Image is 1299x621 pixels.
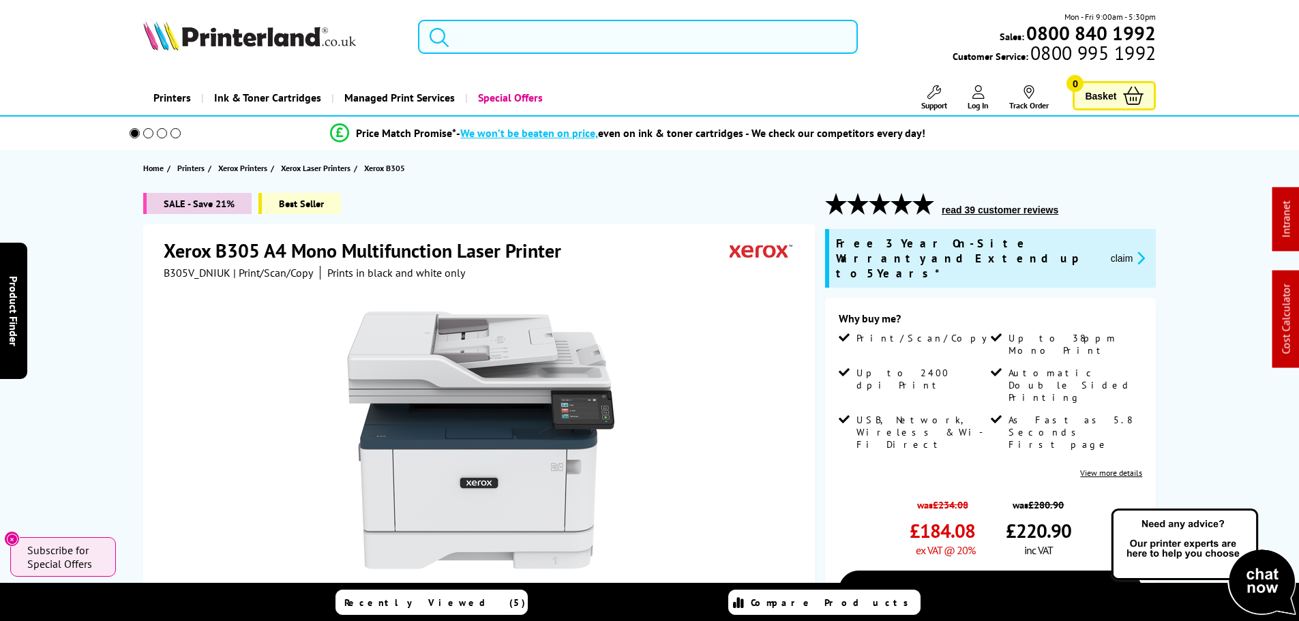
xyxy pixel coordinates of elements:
[968,85,989,110] a: Log In
[347,307,614,574] img: Xerox B305
[143,80,201,115] a: Printers
[1108,506,1299,618] img: Open Live Chat window
[201,80,331,115] a: Ink & Toner Cartridges
[1006,491,1071,511] span: was
[1028,46,1156,59] span: 0800 995 1992
[916,543,975,557] span: ex VAT @ 20%
[218,161,271,175] a: Xerox Printers
[856,367,987,391] span: Up to 2400 dpi Print
[1085,87,1116,105] span: Basket
[836,236,1100,281] span: Free 3 Year On-Site Warranty and Extend up to 5 Years*
[921,100,947,110] span: Support
[218,161,267,175] span: Xerox Printers
[1028,498,1064,511] strike: £280.90
[27,543,102,571] span: Subscribe for Special Offers
[1066,75,1084,92] span: 0
[910,491,975,511] span: was
[1000,30,1024,43] span: Sales:
[839,312,1142,332] div: Why buy me?
[751,596,916,609] span: Compare Products
[177,161,205,175] span: Printers
[728,590,921,615] a: Compare Products
[344,596,526,609] span: Recently Viewed (5)
[465,80,553,115] a: Special Offers
[258,193,341,214] span: Best Seller
[335,590,528,615] a: Recently Viewed (5)
[7,275,20,346] span: Product Finder
[910,518,975,543] span: £184.08
[164,266,230,279] span: B305V_DNIUK
[1279,284,1293,354] a: Cost Calculator
[143,20,356,50] img: Printerland Logo
[327,266,465,279] i: Prints in black and white only
[356,126,456,140] span: Price Match Promise*
[1073,81,1156,110] a: Basket 0
[1279,201,1293,238] a: Intranet
[460,126,598,140] span: We won’t be beaten on price,
[839,571,1142,610] a: Add to Basket
[418,20,858,54] input: Search product or brand
[730,238,792,263] img: Xerox
[1080,468,1142,478] a: View more details
[1009,414,1139,451] span: As Fast as 5.8 Seconds First page
[111,121,1146,145] li: modal_Promise
[143,20,402,53] a: Printerland Logo
[933,498,968,511] strike: £234.08
[233,266,313,279] span: | Print/Scan/Copy
[856,332,997,344] span: Print/Scan/Copy
[331,80,465,115] a: Managed Print Services
[1009,367,1139,404] span: Automatic Double Sided Printing
[4,531,20,547] button: Close
[364,163,405,173] span: Xerox B305
[143,161,164,175] span: Home
[1009,332,1139,357] span: Up to 38ppm Mono Print
[856,414,987,451] span: USB, Network, Wireless & Wi-Fi Direct
[143,193,252,214] span: SALE - Save 21%
[1064,10,1156,23] span: Mon - Fri 9:00am - 5:30pm
[938,204,1062,216] button: read 39 customer reviews
[281,161,354,175] a: Xerox Laser Printers
[1026,20,1156,46] b: 0800 840 1992
[177,161,208,175] a: Printers
[1107,250,1150,266] button: promo-description
[1006,518,1071,543] span: £220.90
[1024,27,1156,40] a: 0800 840 1992
[164,238,575,263] h1: Xerox B305 A4 Mono Multifunction Laser Printer
[1009,85,1049,110] a: Track Order
[143,161,167,175] a: Home
[456,126,925,140] div: - even on ink & toner cartridges - We check our competitors every day!
[968,100,989,110] span: Log In
[281,161,350,175] span: Xerox Laser Printers
[921,85,947,110] a: Support
[953,46,1156,63] span: Customer Service:
[1024,543,1053,557] span: inc VAT
[214,80,321,115] span: Ink & Toner Cartridges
